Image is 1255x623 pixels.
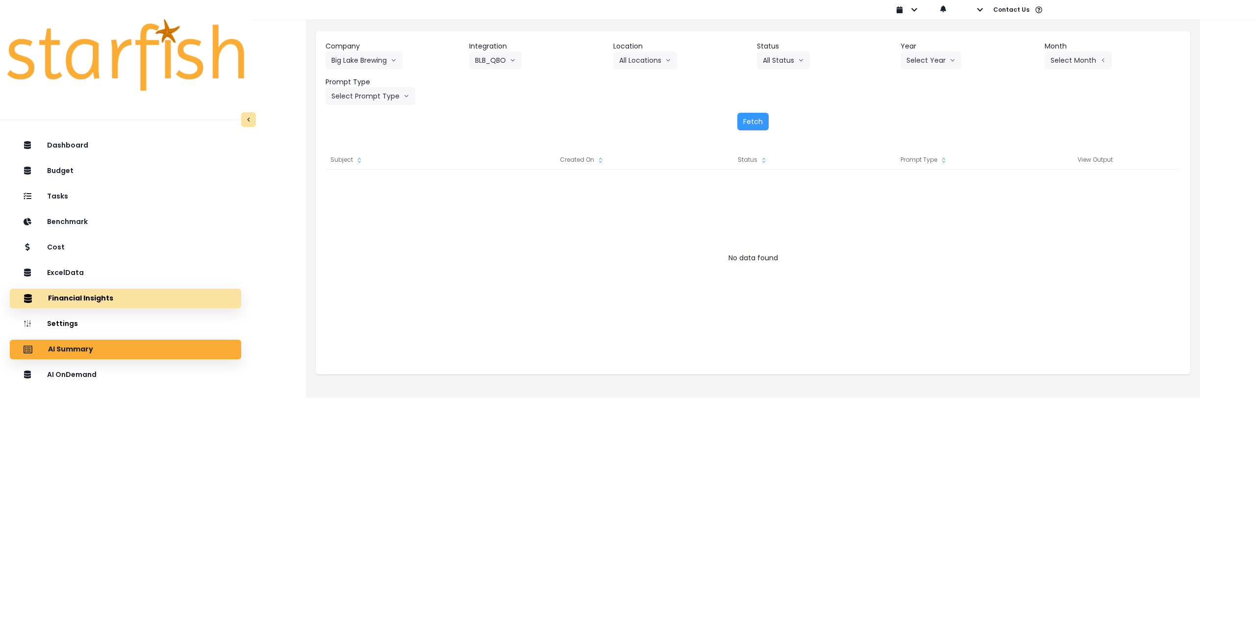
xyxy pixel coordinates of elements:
[326,248,1180,268] div: No data found
[668,150,839,170] div: Status
[510,55,516,65] svg: arrow down line
[47,269,84,277] p: ExcelData
[469,51,522,69] button: BLB_QBOarrow down line
[355,156,363,164] svg: sort
[497,150,668,170] div: Created On
[403,91,409,101] svg: arrow down line
[47,167,74,175] p: Budget
[47,371,97,379] p: AI OnDemand
[950,55,955,65] svg: arrow down line
[326,77,461,87] header: Prompt Type
[391,55,397,65] svg: arrow down line
[10,187,241,206] button: Tasks
[597,156,604,164] svg: sort
[10,365,241,385] button: AI OnDemand
[326,150,496,170] div: Subject
[10,136,241,155] button: Dashboard
[838,150,1009,170] div: Prompt Type
[10,314,241,334] button: Settings
[1009,150,1180,170] div: View Output
[737,113,769,130] button: Fetch
[757,51,810,69] button: All Statusarrow down line
[613,41,749,51] header: Location
[10,263,241,283] button: ExcelData
[901,51,961,69] button: Select Yeararrow down line
[665,55,671,65] svg: arrow down line
[940,156,948,164] svg: sort
[326,87,415,105] button: Select Prompt Typearrow down line
[47,141,88,150] p: Dashboard
[10,161,241,181] button: Budget
[798,55,804,65] svg: arrow down line
[10,340,241,359] button: AI Summary
[1100,55,1106,65] svg: arrow left line
[1045,51,1112,69] button: Select Montharrow left line
[47,218,88,226] p: Benchmark
[469,41,605,51] header: Integration
[10,289,241,308] button: Financial Insights
[760,156,768,164] svg: sort
[613,51,677,69] button: All Locationsarrow down line
[47,192,68,200] p: Tasks
[326,51,402,69] button: Big Lake Brewingarrow down line
[48,345,93,354] p: AI Summary
[901,41,1036,51] header: Year
[326,41,461,51] header: Company
[10,212,241,232] button: Benchmark
[10,238,241,257] button: Cost
[1045,41,1180,51] header: Month
[47,243,65,251] p: Cost
[757,41,893,51] header: Status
